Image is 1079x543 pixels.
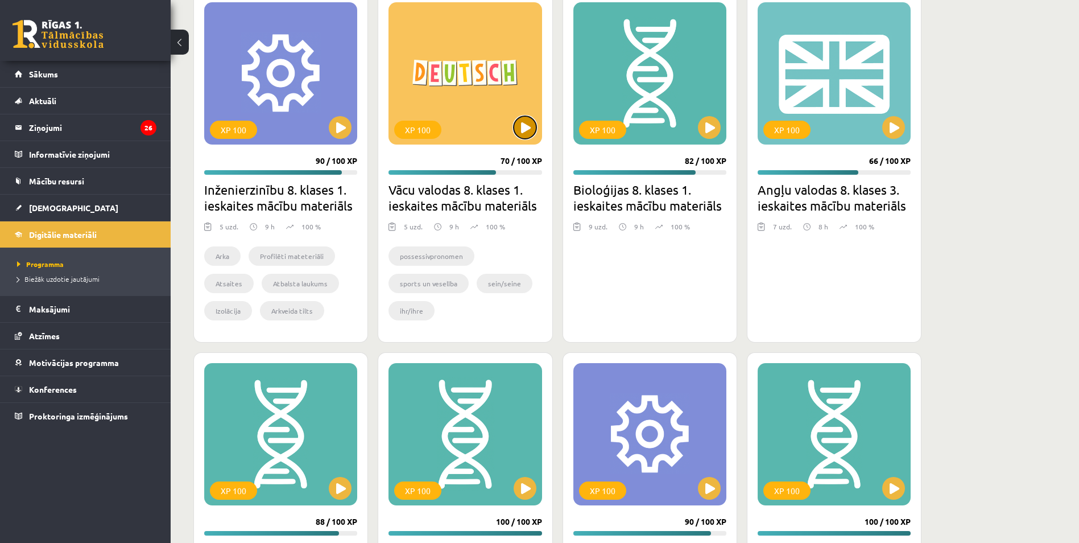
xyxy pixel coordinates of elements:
div: XP 100 [394,482,441,500]
a: [DEMOGRAPHIC_DATA] [15,195,156,221]
li: sports un veselība [388,274,469,293]
a: Programma [17,259,159,269]
a: Sākums [15,61,156,87]
li: Profilēti mateteriāli [249,246,335,266]
div: XP 100 [394,121,441,139]
span: Programma [17,260,64,269]
li: ihr/ihre [388,301,435,320]
div: XP 100 [579,121,626,139]
span: Konferences [29,384,77,394]
legend: Informatīvie ziņojumi [29,141,156,167]
a: Ziņojumi26 [15,114,156,141]
span: Sākums [29,69,58,79]
a: Atzīmes [15,323,156,349]
h2: Inženierzinību 8. klases 1. ieskaites mācību materiāls [204,182,357,213]
i: 26 [140,120,156,135]
span: Atzīmes [29,331,60,341]
a: Rīgas 1. Tālmācības vidusskola [13,20,104,48]
a: Aktuāli [15,88,156,114]
a: Motivācijas programma [15,349,156,376]
a: Digitālie materiāli [15,221,156,248]
p: 9 h [634,221,644,232]
a: Mācību resursi [15,168,156,194]
legend: Ziņojumi [29,114,156,141]
li: sein/seine [477,274,532,293]
span: Proktoringa izmēģinājums [29,411,128,421]
span: Mācību resursi [29,176,84,186]
li: Atbalsta laukums [262,274,339,293]
a: Proktoringa izmēģinājums [15,403,156,429]
div: 7 uzd. [773,221,792,238]
div: 5 uzd. [220,221,238,238]
h2: Angļu valodas 8. klases 3. ieskaites mācību materiāls [758,182,911,213]
div: 9 uzd. [589,221,607,238]
h2: Bioloģijas 8. klases 1. ieskaites mācību materiāls [573,182,726,213]
span: Digitālie materiāli [29,229,97,240]
h2: Vācu valodas 8. klases 1. ieskaites mācību materiāls [388,182,541,213]
p: 100 % [671,221,690,232]
a: Maksājumi [15,296,156,322]
p: 9 h [449,221,459,232]
a: Informatīvie ziņojumi [15,141,156,167]
legend: Maksājumi [29,296,156,322]
li: Izolācija [204,301,252,320]
div: 5 uzd. [404,221,423,238]
p: 100 % [301,221,321,232]
div: XP 100 [763,482,811,500]
a: Biežāk uzdotie jautājumi [17,274,159,284]
p: 8 h [818,221,828,232]
div: XP 100 [210,482,257,500]
a: Konferences [15,376,156,402]
div: XP 100 [579,482,626,500]
p: 100 % [855,221,874,232]
li: Arka [204,246,241,266]
li: Arkveida tilts [260,301,324,320]
span: Aktuāli [29,96,56,106]
li: Atsaites [204,274,254,293]
span: Biežāk uzdotie jautājumi [17,274,100,283]
p: 9 h [265,221,275,232]
p: 100 % [486,221,505,232]
div: XP 100 [763,121,811,139]
li: possessivpronomen [388,246,474,266]
div: XP 100 [210,121,257,139]
span: [DEMOGRAPHIC_DATA] [29,203,118,213]
span: Motivācijas programma [29,357,119,368]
